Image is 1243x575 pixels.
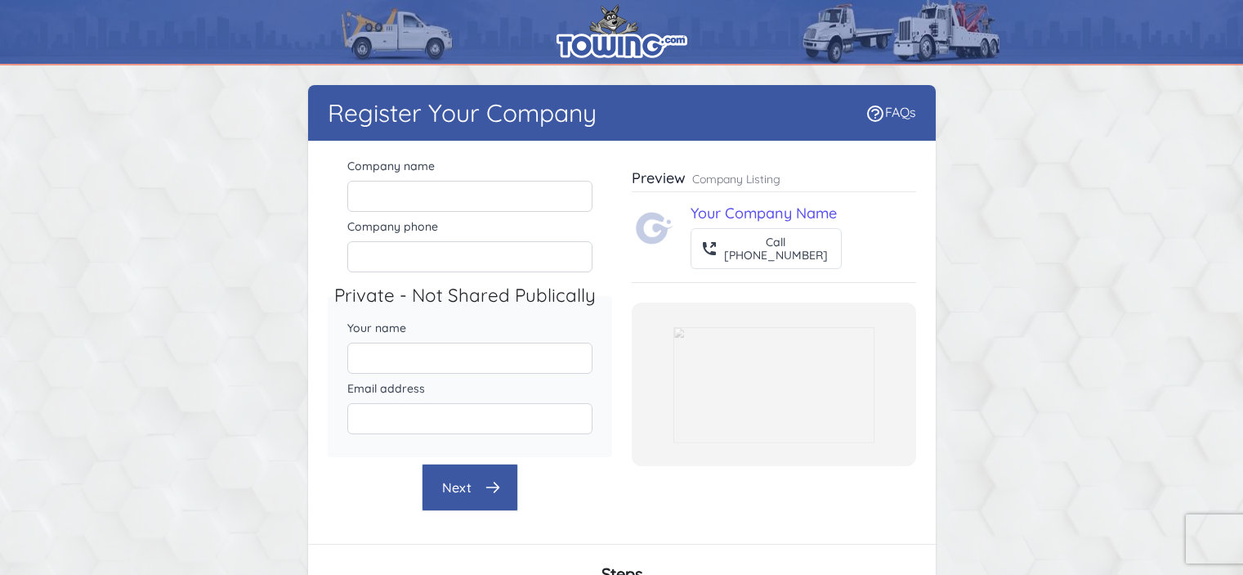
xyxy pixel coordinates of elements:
[692,171,780,187] p: Company Listing
[328,98,597,128] h1: Register Your Company
[691,228,842,269] button: Call[PHONE_NUMBER]
[422,464,518,511] button: Next
[865,104,916,120] a: FAQs
[557,4,687,58] img: logo.png
[347,320,592,336] label: Your name
[347,158,592,174] label: Company name
[632,168,686,188] h3: Preview
[347,218,592,235] label: Company phone
[347,380,592,397] label: Email address
[334,282,619,310] legend: Private - Not Shared Publically
[691,204,837,222] a: Your Company Name
[724,236,828,262] div: Call [PHONE_NUMBER]
[635,209,674,248] img: Towing.com Logo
